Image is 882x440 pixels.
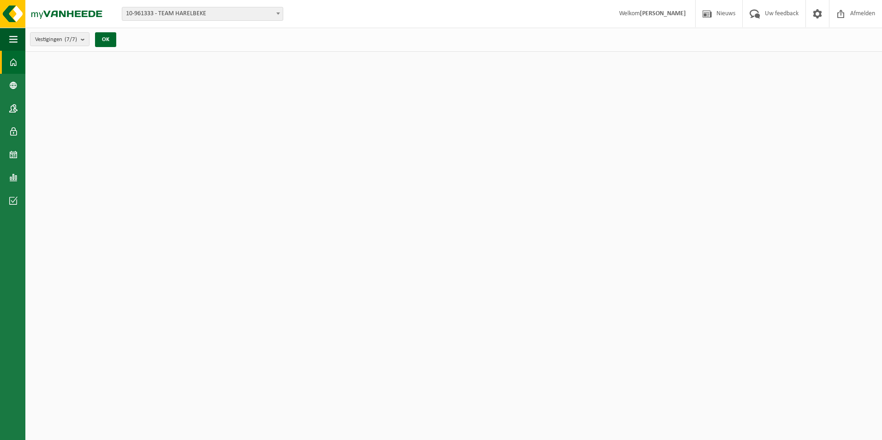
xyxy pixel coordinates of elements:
count: (7/7) [65,36,77,42]
span: Vestigingen [35,33,77,47]
button: OK [95,32,116,47]
button: Vestigingen(7/7) [30,32,89,46]
strong: [PERSON_NAME] [640,10,686,17]
span: 10-961333 - TEAM HARELBEKE [122,7,283,20]
span: 10-961333 - TEAM HARELBEKE [122,7,283,21]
